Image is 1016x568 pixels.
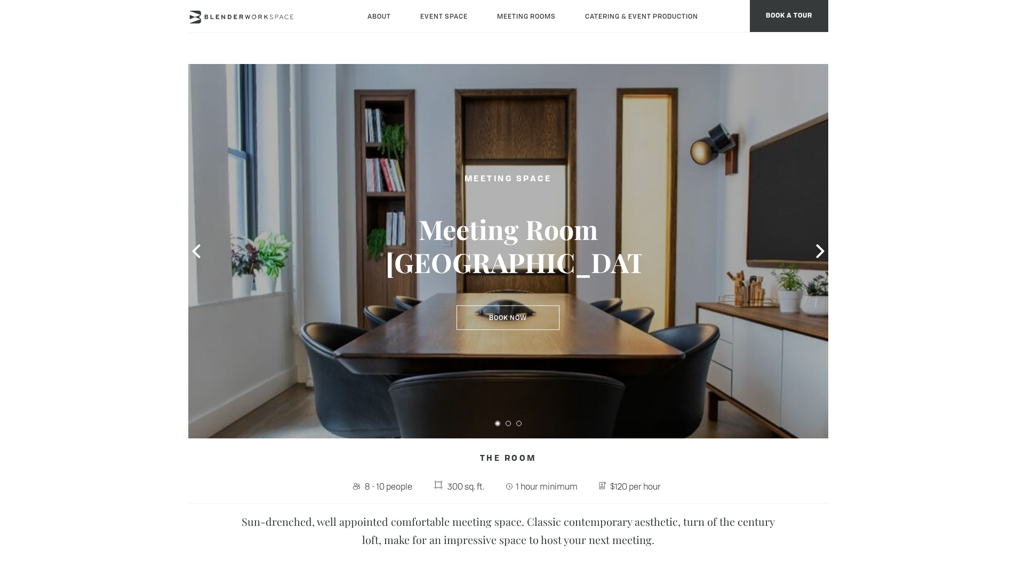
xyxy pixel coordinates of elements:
h3: Meeting Room [GEOGRAPHIC_DATA] [386,213,631,279]
a: Book Now [457,306,559,330]
span: 1 hour minimum [514,478,581,495]
h2: Meeting Space [386,173,631,186]
span: $120 per hour [607,478,663,495]
p: Sun-drenched, well appointed comfortable meeting space. Classic contemporary aesthetic, turn of t... [242,513,775,549]
span: 8 - 10 people [362,478,415,495]
h4: The Room [188,449,828,469]
span: 300 sq. ft. [445,478,487,495]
